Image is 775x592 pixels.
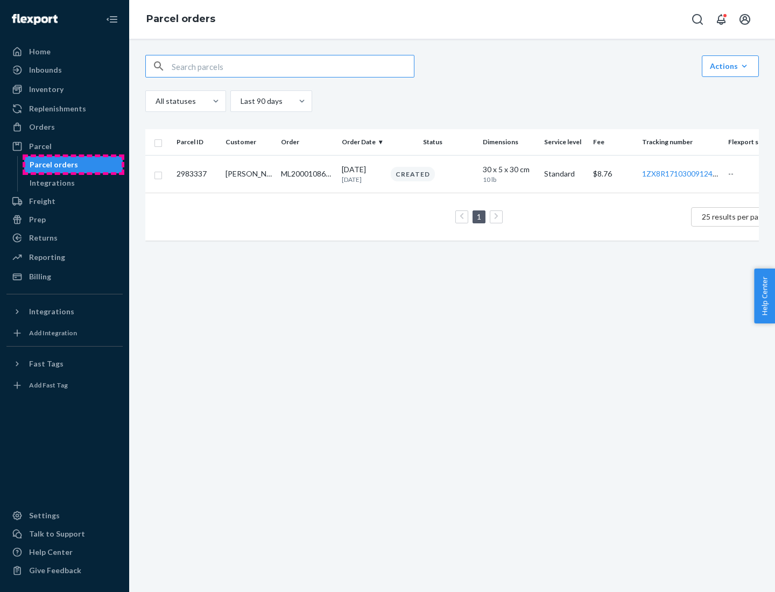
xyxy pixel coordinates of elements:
button: Close Navigation [101,9,123,30]
div: [PERSON_NAME] [226,168,272,179]
button: Integrations [6,303,123,320]
div: Give Feedback [29,565,81,576]
div: Integrations [29,306,74,317]
div: Created [391,167,435,181]
a: Replenishments [6,100,123,117]
div: Fast Tags [29,358,64,369]
a: Reporting [6,249,123,266]
button: Open Search Box [687,9,708,30]
th: Status [386,129,478,155]
p: 10 lb [483,175,515,184]
button: Fast Tags [6,355,123,372]
a: Add Integration [6,325,123,342]
input: Last 90 days [239,96,241,107]
a: Freight [6,193,123,210]
th: Service level [540,129,589,155]
a: Inventory [6,81,123,98]
a: Billing [6,268,123,285]
a: Integrations [24,174,123,192]
button: Open account menu [734,9,756,30]
a: Page 1 is your current page [475,212,483,221]
th: Order [277,129,338,155]
p: [DATE] [342,164,382,175]
div: Parcel orders [30,159,78,170]
div: Reporting [29,252,65,263]
div: Prep [29,214,46,225]
div: Settings [29,510,60,521]
a: Inbounds [6,61,123,79]
button: Actions [702,55,759,77]
div: Actions [710,61,751,72]
p: Standard [544,168,584,179]
p: 2983337 [177,168,217,179]
img: Flexport logo [12,14,58,25]
a: Add Fast Tag [6,377,123,394]
div: Integrations [30,178,75,188]
a: Help Center [6,544,123,561]
div: Home [29,46,51,57]
a: Returns [6,229,123,246]
div: Talk to Support [29,528,85,539]
a: Settings [6,507,123,524]
div: Help Center [29,547,73,558]
th: Order Date [337,129,386,155]
button: Give Feedback [6,562,123,579]
div: Add Fast Tag [29,380,68,390]
a: Orders [6,118,123,136]
button: Open notifications [710,9,732,30]
a: Parcel [6,138,123,155]
span: 25 results per page [702,212,767,221]
div: Returns [29,232,58,243]
th: Tracking number [638,129,723,155]
div: Inventory [29,84,64,95]
a: Talk to Support [6,525,123,542]
div: Parcel [29,141,52,152]
input: All statuses [154,96,156,107]
ol: breadcrumbs [138,4,224,35]
a: 1ZX8R1710300912493 [642,169,721,178]
div: Freight [29,196,55,207]
div: Add Integration [29,328,77,337]
th: Parcel ID [172,129,221,155]
div: 30 x 5 x 30 cm [483,164,536,175]
div: Orders [29,122,55,132]
button: Help Center [754,269,775,323]
th: Customer [221,129,276,155]
th: Fee [589,129,638,155]
a: Parcel orders [24,156,123,173]
div: Inbounds [29,65,62,75]
th: Dimensions [478,129,540,155]
div: ML200010864388N [281,168,334,179]
a: Prep [6,211,123,228]
div: Replenishments [29,103,86,114]
a: Parcel orders [146,13,215,25]
p: [DATE] [342,175,382,184]
input: Search parcels [172,55,414,77]
p: $ 8.76 [593,168,633,179]
a: Home [6,43,123,60]
div: Billing [29,271,51,282]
